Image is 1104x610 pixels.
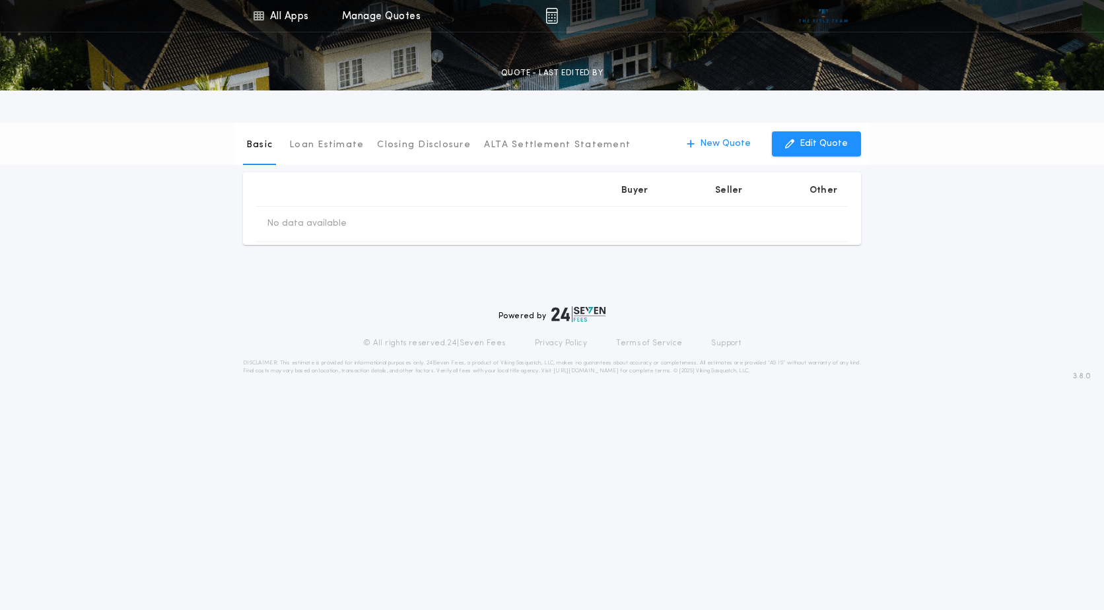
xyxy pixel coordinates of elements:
[553,368,619,374] a: [URL][DOMAIN_NAME]
[377,139,471,152] p: Closing Disclosure
[715,184,743,197] p: Seller
[772,131,861,156] button: Edit Quote
[246,139,273,152] p: Basic
[535,338,588,349] a: Privacy Policy
[700,137,751,151] p: New Quote
[799,9,848,22] img: vs-icon
[1073,370,1091,382] span: 3.8.0
[711,338,741,349] a: Support
[800,137,848,151] p: Edit Quote
[621,184,648,197] p: Buyer
[289,139,364,152] p: Loan Estimate
[243,359,861,375] p: DISCLAIMER: This estimate is provided for informational purposes only. 24|Seven Fees, a product o...
[551,306,605,322] img: logo
[616,338,682,349] a: Terms of Service
[501,67,603,80] p: QUOTE - LAST EDITED BY
[545,8,558,24] img: img
[484,139,631,152] p: ALTA Settlement Statement
[673,131,764,156] button: New Quote
[363,338,506,349] p: © All rights reserved. 24|Seven Fees
[256,207,357,241] td: No data available
[499,306,605,322] div: Powered by
[810,184,837,197] p: Other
